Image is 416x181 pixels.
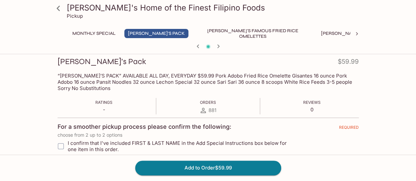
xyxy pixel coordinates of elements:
span: Reviews [303,100,321,105]
span: 881 [208,107,216,113]
button: Monthly Special [69,29,119,38]
p: choose from 2 up to 2 options [58,132,359,138]
h3: [PERSON_NAME]’s Pack [58,57,146,67]
button: Add to Order$59.99 [135,161,281,175]
h4: $59.99 [338,57,359,69]
h3: [PERSON_NAME]'s Home of the Finest Filipino Foods [67,3,361,13]
h4: For a smoother pickup process please confirm the following: [58,123,231,130]
span: REQUIRED [339,125,359,132]
button: [PERSON_NAME]'s Pack [124,29,188,38]
p: “[PERSON_NAME]’S PACK” AVAILABLE ALL DAY, EVERYDAY $59.99 Pork Adobo Fried Rice Omelette Gisantes... [58,73,359,91]
p: 0 [303,106,321,113]
span: Orders [200,100,216,105]
span: Ratings [95,100,112,105]
span: I confirm that I've included FIRST & LAST NAME in the Add Special Instructions box below for one ... [68,140,296,152]
p: Pickup [67,13,83,19]
p: - [95,106,112,113]
button: [PERSON_NAME]'s Famous Fried Rice Omelettes [194,29,312,38]
button: [PERSON_NAME]'s Mixed Plates [317,29,401,38]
